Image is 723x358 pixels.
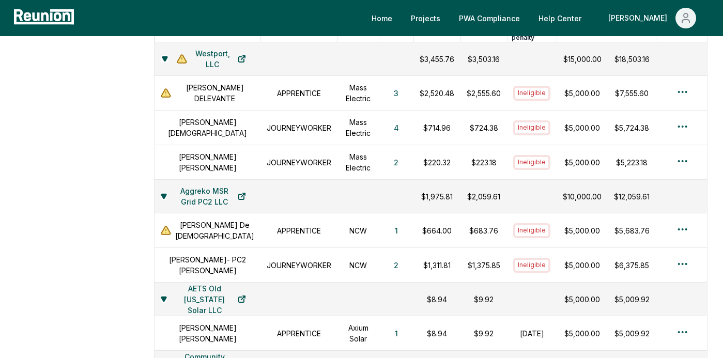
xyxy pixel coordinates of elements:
h1: [PERSON_NAME] DELEVANTE [175,82,254,104]
a: AETS Old [US_STATE] Solar LLC [167,289,254,309]
h1: APPRENTICE [267,88,331,99]
p: $5,683.76 [614,225,650,236]
div: 0 [662,157,685,168]
p: $8.94 [420,328,454,339]
p: $5,000.00 [563,328,602,339]
p: $1,311.81 [420,260,454,271]
a: Home [363,8,401,28]
div: 0 [662,294,685,305]
nav: Main [363,8,713,28]
h1: [PERSON_NAME] [DEMOGRAPHIC_DATA] [161,117,254,138]
p: $5,009.92 [614,294,650,305]
p: $9.92 [467,294,501,305]
button: 3 [386,83,407,103]
a: Aggreko MSR Grid PC2 LLC [167,186,254,207]
p: $6,375.85 [614,260,650,271]
p: $8.94 [420,294,454,305]
button: [PERSON_NAME] [600,8,704,28]
p: $7,555.60 [614,88,650,99]
div: [PERSON_NAME] [608,8,671,28]
p: $2,059.61 [467,191,501,202]
h1: JOURNEYWORKER [267,260,331,271]
div: 0 [662,328,685,339]
h1: Mass Electric [344,117,373,138]
p: $714.96 [420,122,454,133]
button: Ineligible [513,120,550,135]
a: PWA Compliance [451,8,528,28]
a: Help Center [530,8,590,28]
button: 4 [386,117,407,138]
h1: APPRENTICE [267,225,331,236]
p: $3,503.16 [467,54,501,65]
h1: [PERSON_NAME] [PERSON_NAME] [161,322,254,344]
h1: NCW [344,260,373,271]
p: $15,000.00 [563,54,602,65]
p: $683.76 [467,225,501,236]
p: $2,520.48 [420,88,454,99]
div: 0 [662,54,685,65]
div: 0 [662,88,685,99]
p: $12,059.61 [614,191,650,202]
h1: [PERSON_NAME] De [DEMOGRAPHIC_DATA] [175,220,254,241]
p: $5,000.00 [563,294,602,305]
a: Westport, LLC [168,49,255,69]
div: 0 [662,191,685,202]
p: $220.32 [420,157,454,168]
h1: Mass Electric [344,82,373,104]
p: $724.38 [467,122,501,133]
button: 2 [386,152,407,173]
p: $5,000.00 [563,260,602,271]
p: $223.18 [467,157,501,168]
p: $10,000.00 [563,191,602,202]
p: $9.92 [467,328,501,339]
p: $5,000.00 [563,225,602,236]
h1: APPRENTICE [267,328,331,339]
h1: [PERSON_NAME]- PC2 [PERSON_NAME] [161,254,254,276]
p: $5,223.18 [614,157,650,168]
p: $664.00 [420,225,454,236]
p: $18,503.16 [614,54,650,65]
div: 0 [662,225,685,236]
p: $2,555.60 [467,88,501,99]
p: $3,455.76 [420,54,454,65]
h1: JOURNEYWORKER [267,157,331,168]
button: 2 [386,255,407,275]
button: 1 [387,323,406,344]
div: 0 [662,122,685,133]
p: $5,000.00 [563,122,602,133]
p: $5,000.00 [563,88,602,99]
p: $5,009.92 [614,328,650,339]
button: Ineligible [513,223,550,238]
a: Projects [403,8,449,28]
h1: Axium Solar [344,322,373,344]
button: Ineligible [513,258,550,272]
p: $1,375.85 [467,260,501,271]
div: 0 [662,260,685,271]
p: $5,000.00 [563,157,602,168]
h1: [PERSON_NAME] [PERSON_NAME] [161,151,254,173]
button: Ineligible [513,155,550,169]
button: 1 [387,220,406,241]
h1: NCW [344,225,373,236]
button: Ineligible [513,86,550,100]
p: $5,724.38 [614,122,650,133]
h1: JOURNEYWORKER [267,122,331,133]
p: $1,975.81 [420,191,454,202]
h1: Mass Electric [344,151,373,173]
h1: [DATE] [513,328,550,339]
